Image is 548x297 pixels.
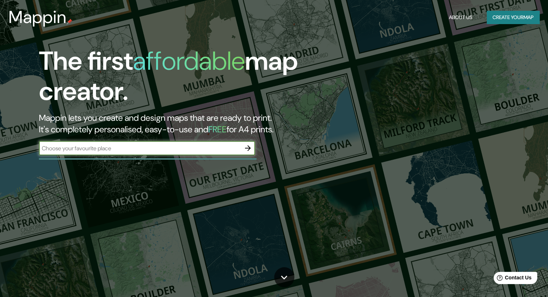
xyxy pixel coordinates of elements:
[39,46,313,112] h1: The first map creator.
[208,124,227,135] h5: FREE
[39,144,241,152] input: Choose your favourite place
[39,112,313,135] h2: Mappin lets you create and design maps that are ready to print. It's completely personalised, eas...
[446,11,475,24] button: About Us
[133,44,245,78] h1: affordable
[67,19,72,24] img: mappin-pin
[9,7,67,27] h3: Mappin
[487,11,539,24] button: Create yourmap
[484,269,540,289] iframe: Help widget launcher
